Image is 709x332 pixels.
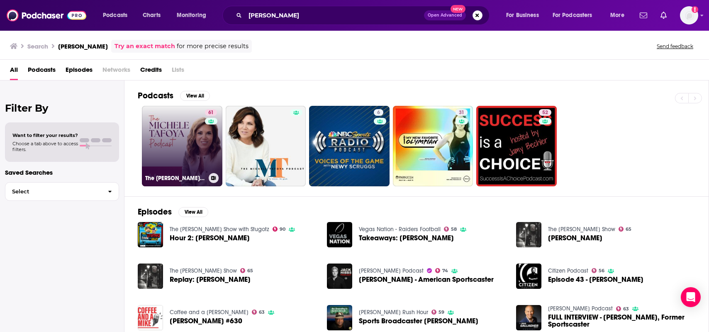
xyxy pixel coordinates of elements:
a: 31 [393,106,473,186]
span: Charts [143,10,161,21]
a: 61The [PERSON_NAME] Podcast [142,106,222,186]
span: Replay: [PERSON_NAME] [170,276,251,283]
a: Bo Snerdley's Rush Hour [359,309,428,316]
a: Hour 2: Michele Tafoya [138,222,163,247]
img: Michele Tafoya #630 [138,305,163,330]
button: Show profile menu [680,6,698,24]
button: open menu [171,9,217,22]
a: The Nick DiPaolo Show [170,267,237,274]
img: Sports Broadcaster Michele Tafoya [327,305,352,330]
span: Hour 2: [PERSON_NAME] [170,234,250,242]
a: Takeaways: Michele Tafoya [359,234,454,242]
a: Michele Tafoya [548,234,602,242]
span: [PERSON_NAME] [548,234,602,242]
button: Select [5,182,119,201]
a: The Nick DiPaolo Show [548,226,615,233]
a: Episode 43 - Michele Tafoya [548,276,643,283]
span: 52 [542,109,548,117]
span: 63 [259,310,265,314]
a: FULL INTERVIEW - Michele Tafoya, Former Sportscaster [548,314,695,328]
a: Show notifications dropdown [657,8,670,22]
a: Charts [137,9,166,22]
a: Replay: Michele Tafoya [170,276,251,283]
span: 65 [247,269,253,273]
span: Monitoring [177,10,206,21]
span: New [451,5,465,13]
a: Mike Gallagher Podcast [548,305,613,312]
img: FULL INTERVIEW - Michele Tafoya, Former Sportscaster [516,305,541,330]
a: 56 [592,268,605,273]
a: Michele Tafoya - American Sportscaster [327,264,352,289]
a: Coffee and a Mike [170,309,249,316]
h2: Episodes [138,207,172,217]
span: Choose a tab above to access filters. [12,141,78,152]
a: 6 [309,106,390,186]
button: open menu [500,9,549,22]
a: 52 [476,106,557,186]
span: 59 [439,310,444,314]
span: Sports Broadcaster [PERSON_NAME] [359,317,478,325]
span: For Business [506,10,539,21]
span: More [610,10,624,21]
span: FULL INTERVIEW - [PERSON_NAME], Former Sportscaster [548,314,695,328]
a: Jack Hibbs Podcast [359,267,424,274]
a: 63 [616,306,629,311]
a: 59 [431,310,445,315]
a: Podcasts [28,63,56,80]
img: Takeaways: Michele Tafoya [327,222,352,247]
h3: The [PERSON_NAME] Podcast [145,175,205,182]
span: 90 [280,227,285,231]
a: 61 [205,109,217,116]
button: open menu [97,9,138,22]
img: Michele Tafoya [516,222,541,247]
a: 65 [240,268,253,273]
span: 58 [451,227,457,231]
a: EpisodesView All [138,207,208,217]
span: Open Advanced [428,13,462,17]
span: Episode 43 - [PERSON_NAME] [548,276,643,283]
a: The Dan Le Batard Show with Stugotz [170,226,269,233]
a: 90 [273,227,286,232]
span: 6 [377,109,380,117]
a: Michele Tafoya #630 [170,317,242,325]
a: Try an exact match [115,41,175,51]
button: open menu [604,9,635,22]
input: Search podcasts, credits, & more... [245,9,424,22]
span: 61 [208,109,214,117]
div: Search podcasts, credits, & more... [230,6,497,25]
span: Lists [172,63,184,80]
a: Michele Tafoya - American Sportscaster [359,276,494,283]
a: Show notifications dropdown [636,8,651,22]
a: All [10,63,18,80]
img: Replay: Michele Tafoya [138,264,163,289]
h3: Search [27,42,48,50]
a: Vegas Nation - Raiders Football [359,226,441,233]
a: Hour 2: Michele Tafoya [170,234,250,242]
span: 63 [623,307,629,311]
div: Open Intercom Messenger [681,287,701,307]
span: 65 [626,227,631,231]
button: Send feedback [654,43,696,50]
span: 74 [442,269,448,273]
h2: Podcasts [138,90,173,101]
a: 63 [252,310,265,315]
a: PodcastsView All [138,90,210,101]
h3: [PERSON_NAME] [58,42,108,50]
h2: Filter By [5,102,119,114]
span: Podcasts [103,10,127,21]
a: 52 [539,109,551,116]
a: Credits [140,63,162,80]
a: Episodes [66,63,93,80]
a: Podchaser - Follow, Share and Rate Podcasts [7,7,86,23]
svg: Add a profile image [692,6,698,13]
